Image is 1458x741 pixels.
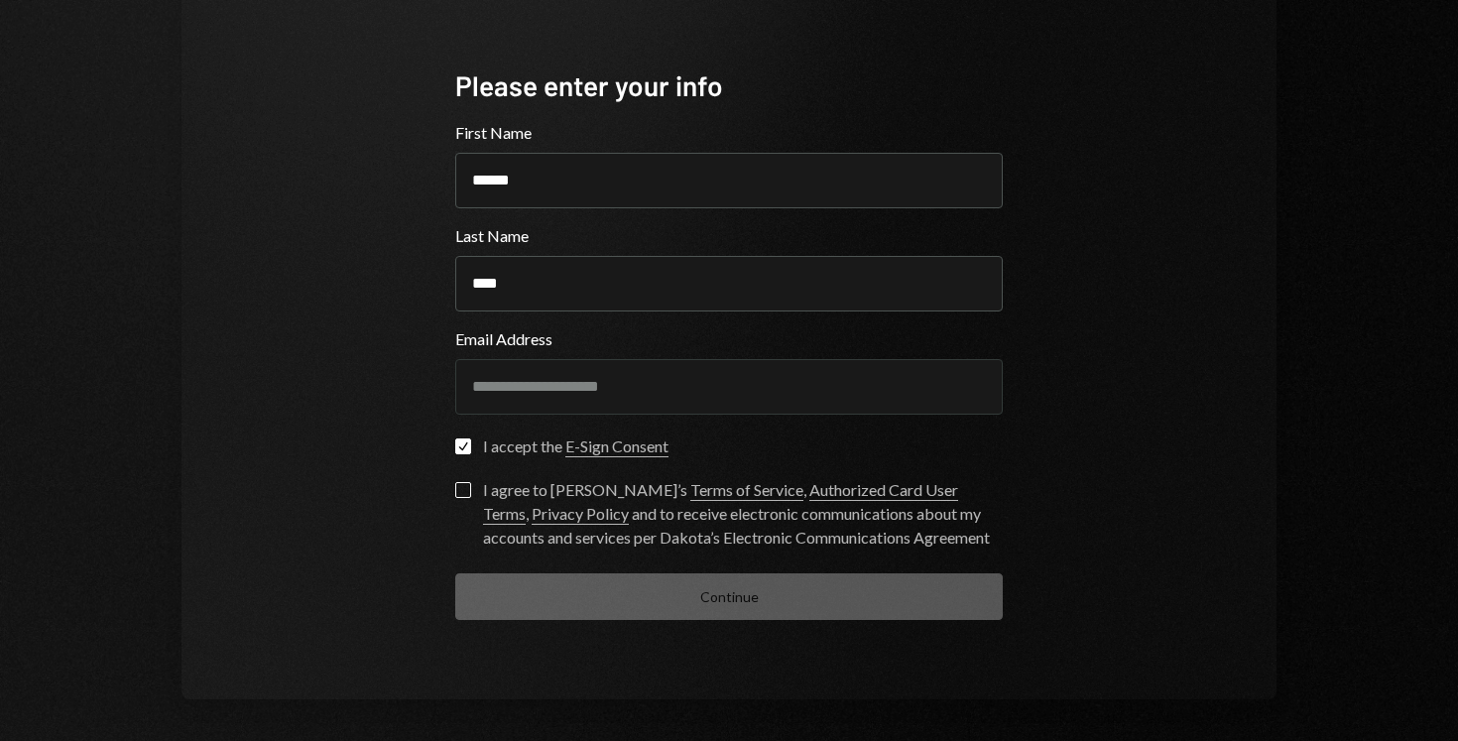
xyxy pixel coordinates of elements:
[455,121,1003,145] label: First Name
[455,327,1003,351] label: Email Address
[483,478,1003,550] div: I agree to [PERSON_NAME]’s , , and to receive electronic communications about my accounts and ser...
[483,480,958,525] a: Authorized Card User Terms
[690,480,803,501] a: Terms of Service
[455,438,471,454] button: I accept the E-Sign Consent
[455,66,1003,105] div: Please enter your info
[483,434,668,458] div: I accept the
[565,436,668,457] a: E-Sign Consent
[455,224,1003,248] label: Last Name
[455,482,471,498] button: I agree to [PERSON_NAME]’s Terms of Service, Authorized Card User Terms, Privacy Policy and to re...
[532,504,629,525] a: Privacy Policy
